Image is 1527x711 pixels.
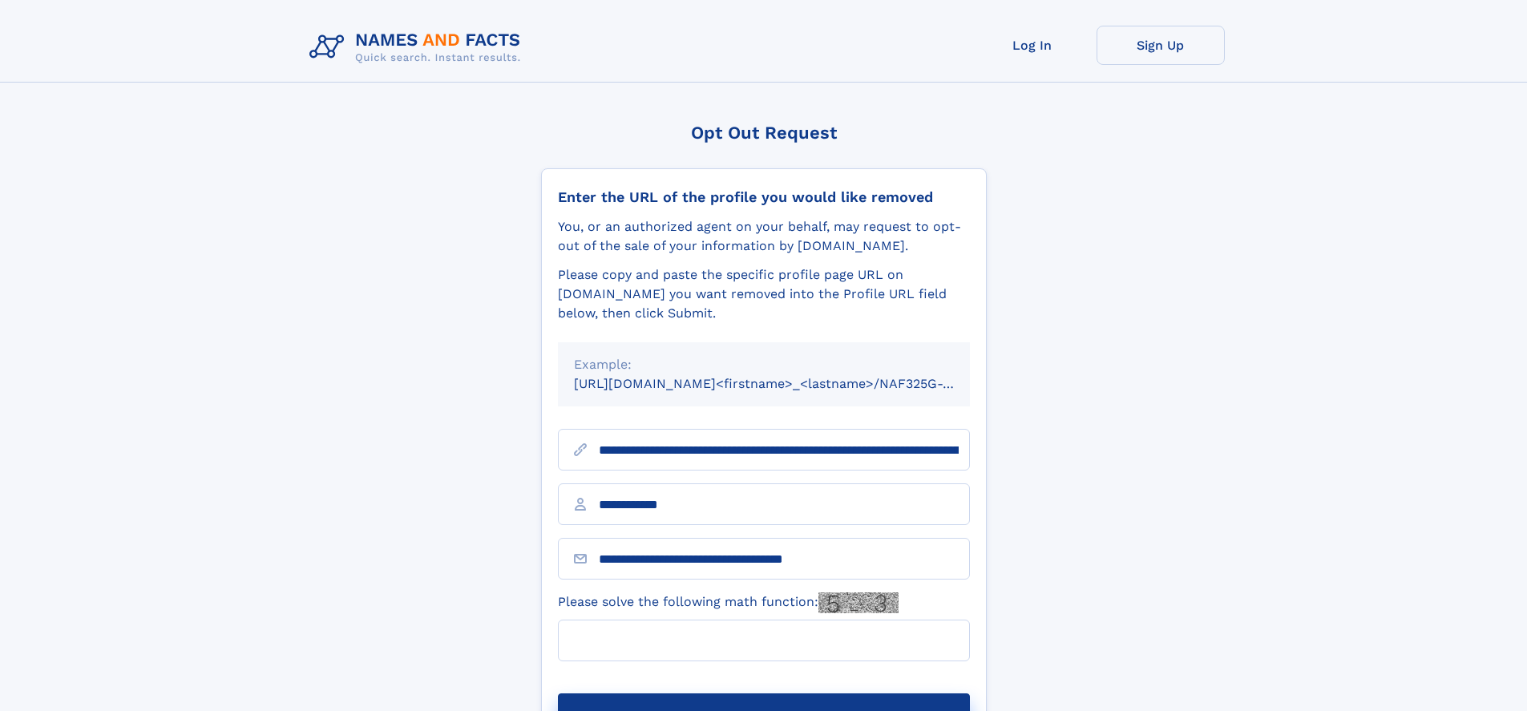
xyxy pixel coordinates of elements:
[574,376,1000,391] small: [URL][DOMAIN_NAME]<firstname>_<lastname>/NAF325G-xxxxxxxx
[968,26,1097,65] a: Log In
[1097,26,1225,65] a: Sign Up
[574,355,954,374] div: Example:
[558,217,970,256] div: You, or an authorized agent on your behalf, may request to opt-out of the sale of your informatio...
[541,123,987,143] div: Opt Out Request
[303,26,534,69] img: Logo Names and Facts
[558,592,899,613] label: Please solve the following math function:
[558,188,970,206] div: Enter the URL of the profile you would like removed
[558,265,970,323] div: Please copy and paste the specific profile page URL on [DOMAIN_NAME] you want removed into the Pr...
